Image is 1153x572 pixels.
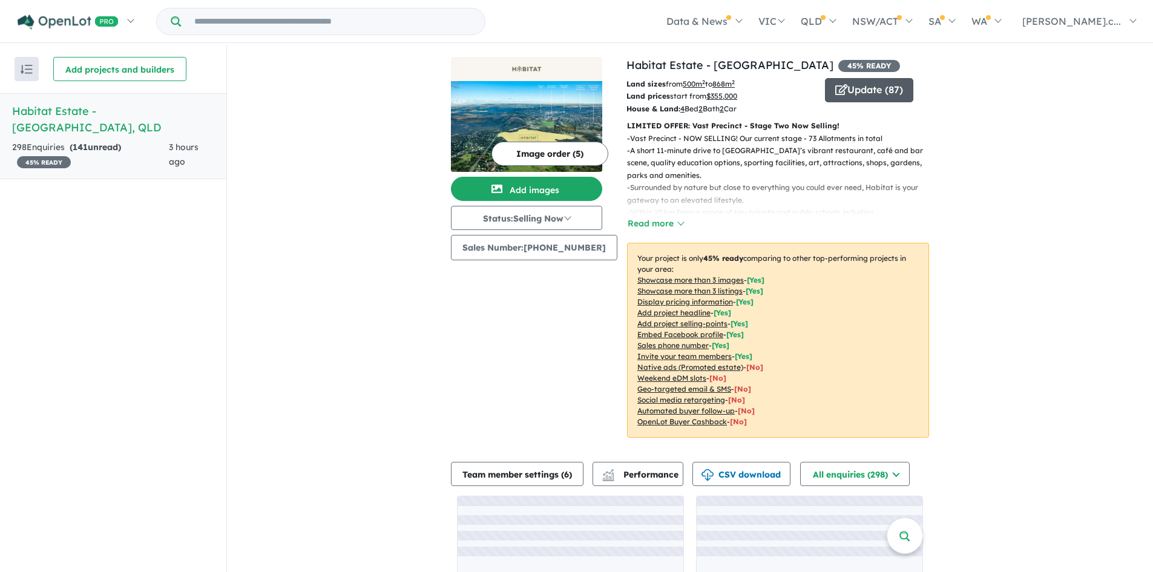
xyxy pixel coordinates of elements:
[17,156,71,168] span: 45 % READY
[637,319,728,328] u: Add project selling-points
[683,79,705,88] u: 500 m
[703,254,743,263] b: 45 % ready
[451,235,617,260] button: Sales Number:[PHONE_NUMBER]
[734,384,751,393] span: [No]
[712,79,735,88] u: 868 m
[627,120,929,132] p: LIMITED OFFER: Vast Precinct - Stage Two Now Selling!
[637,406,735,415] u: Automated buyer follow-up
[698,104,703,113] u: 2
[626,104,680,113] b: House & Land:
[627,133,939,145] p: - Vast Precinct - NOW SELLING! Our current stage - 73 Allotments in total
[637,395,725,404] u: Social media retargeting
[637,373,706,383] u: Weekend eDM slots
[626,58,833,72] a: Habitat Estate - [GEOGRAPHIC_DATA]
[800,462,910,486] button: All enquiries (298)
[637,308,711,317] u: Add project headline
[626,79,666,88] b: Land sizes
[593,462,683,486] button: Performance
[726,330,744,339] span: [ Yes ]
[12,140,169,169] div: 298 Enquir ies
[18,15,119,30] img: Openlot PRO Logo White
[564,469,569,480] span: 6
[451,462,583,486] button: Team member settings (6)
[451,177,602,201] button: Add images
[706,91,737,100] u: $ 355,000
[746,286,763,295] span: [ Yes ]
[169,142,199,167] span: 3 hours ago
[637,341,709,350] u: Sales phone number
[21,65,33,74] img: sort.svg
[451,81,602,172] img: Habitat Estate - Mount Kynoch
[735,352,752,361] span: [ Yes ]
[712,341,729,350] span: [ Yes ]
[456,62,597,76] img: Habitat Estate - Mount Kynoch Logo
[627,182,939,206] p: - Surrounded by nature but close to everything you could ever need, Habitat is your gateway to an...
[731,319,748,328] span: [ Yes ]
[602,473,614,481] img: bar-chart.svg
[491,142,608,166] button: Image order (5)
[747,275,764,284] span: [ Yes ]
[637,363,743,372] u: Native ads (Promoted estate)
[637,275,744,284] u: Showcase more than 3 images
[451,206,602,230] button: Status:Selling Now
[53,57,186,81] button: Add projects and builders
[637,384,731,393] u: Geo-targeted email & SMS
[1022,15,1121,27] span: [PERSON_NAME].c...
[637,330,723,339] u: Embed Facebook profile
[709,373,726,383] span: [No]
[736,297,754,306] span: [ Yes ]
[825,78,913,102] button: Update (87)
[732,79,735,85] sup: 2
[626,91,670,100] b: Land prices
[714,308,731,317] span: [ Yes ]
[627,217,684,231] button: Read more
[637,352,732,361] u: Invite your team members
[626,103,816,115] p: Bed Bath Car
[637,417,727,426] u: OpenLot Buyer Cashback
[701,469,714,481] img: download icon
[730,417,747,426] span: [No]
[728,395,745,404] span: [No]
[12,103,214,136] h5: Habitat Estate - [GEOGRAPHIC_DATA] , QLD
[838,60,900,72] span: 45 % READY
[637,297,733,306] u: Display pricing information
[692,462,790,486] button: CSV download
[183,8,482,35] input: Try estate name, suburb, builder or developer
[627,145,939,182] p: - A short 11-minute drive to [GEOGRAPHIC_DATA]’s vibrant restaurant, café and bar scene, quality...
[702,79,705,85] sup: 2
[720,104,724,113] u: 2
[746,363,763,372] span: [No]
[73,142,88,153] span: 141
[604,469,678,480] span: Performance
[627,243,929,438] p: Your project is only comparing to other top-performing projects in your area: - - - - - - - - - -...
[603,469,614,476] img: line-chart.svg
[680,104,685,113] u: 4
[626,90,816,102] p: start from
[738,406,755,415] span: [No]
[70,142,121,153] strong: ( unread)
[627,206,939,243] p: - Within 10 km from a range of key private and public schools including [GEOGRAPHIC_DATA], [GEOGR...
[451,57,602,172] a: Habitat Estate - Mount Kynoch LogoHabitat Estate - Mount Kynoch
[705,79,735,88] span: to
[637,286,743,295] u: Showcase more than 3 listings
[626,78,816,90] p: from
